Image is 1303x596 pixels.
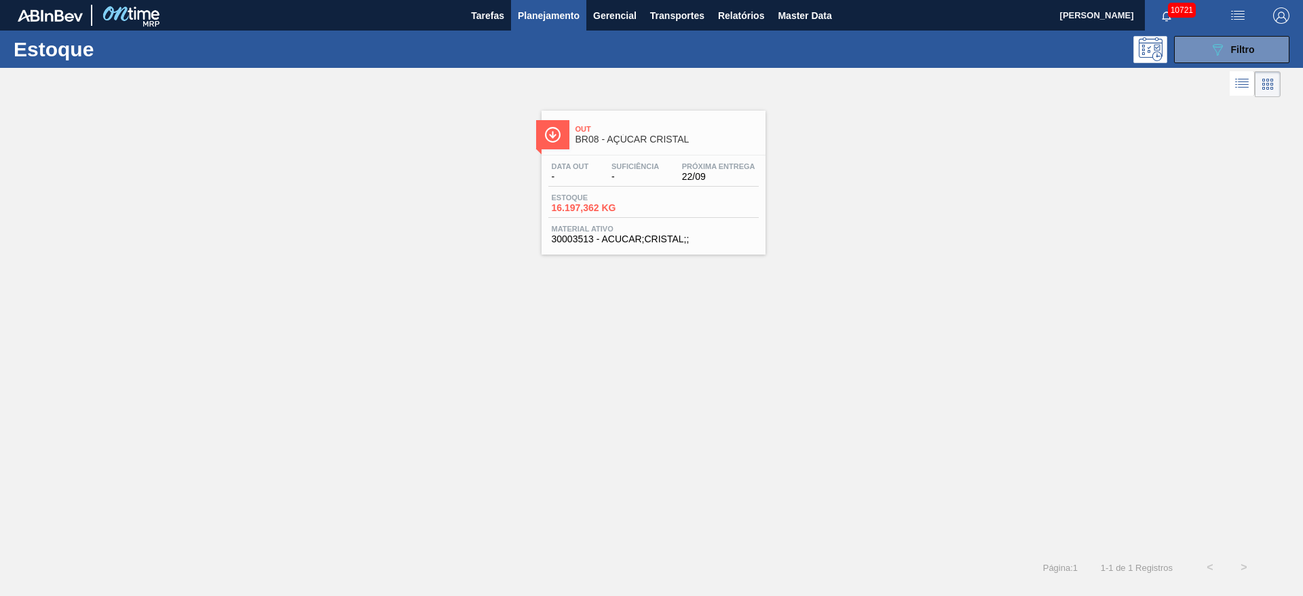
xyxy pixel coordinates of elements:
[1168,3,1196,18] span: 10721
[552,225,755,233] span: Material ativo
[471,7,504,24] span: Tarefas
[552,234,755,244] span: 30003513 - ACUCAR;CRISTAL;;
[611,162,659,170] span: Suficiência
[611,172,659,182] span: -
[531,100,772,255] a: ÍconeOutBR08 - AÇÚCAR CRISTALData out-Suficiência-Próxima Entrega22/09Estoque16.197,362 KGMateria...
[1174,36,1289,63] button: Filtro
[575,134,759,145] span: BR08 - AÇÚCAR CRISTAL
[575,125,759,133] span: Out
[1133,36,1167,63] div: Pogramando: nenhum usuário selecionado
[650,7,704,24] span: Transportes
[518,7,580,24] span: Planejamento
[552,172,589,182] span: -
[1193,551,1227,584] button: <
[1230,71,1255,97] div: Visão em Lista
[1098,563,1173,573] span: 1 - 1 de 1 Registros
[1231,44,1255,55] span: Filtro
[718,7,764,24] span: Relatórios
[552,162,589,170] span: Data out
[1230,7,1246,24] img: userActions
[1227,551,1261,584] button: >
[682,162,755,170] span: Próxima Entrega
[1043,563,1078,573] span: Página : 1
[593,7,637,24] span: Gerencial
[1273,7,1289,24] img: Logout
[544,126,561,143] img: Ícone
[552,193,647,202] span: Estoque
[778,7,831,24] span: Master Data
[1145,6,1188,25] button: Notificações
[552,203,647,213] span: 16.197,362 KG
[1255,71,1281,97] div: Visão em Cards
[14,41,216,57] h1: Estoque
[18,10,83,22] img: TNhmsLtSVTkK8tSr43FrP2fwEKptu5GPRR3wAAAABJRU5ErkJggg==
[682,172,755,182] span: 22/09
